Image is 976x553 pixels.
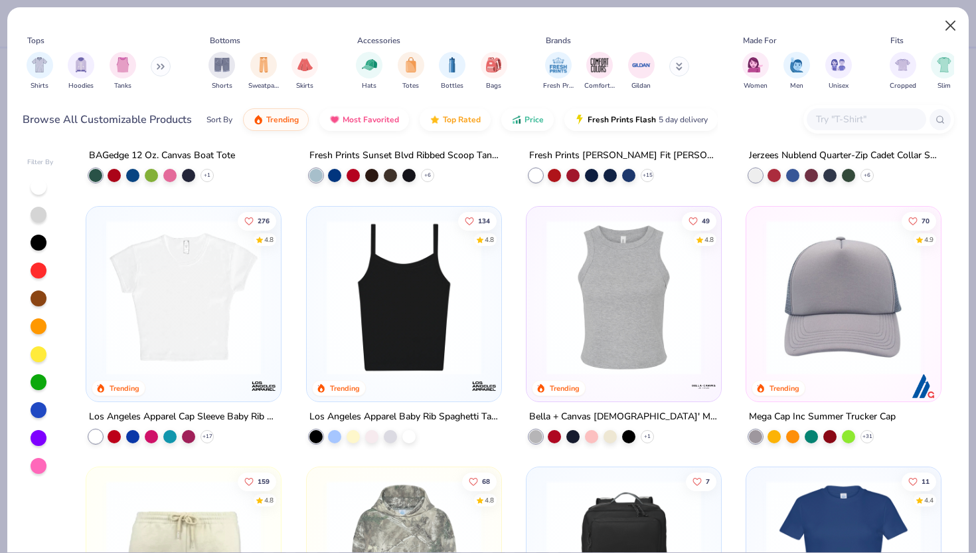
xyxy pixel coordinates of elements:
[309,409,499,425] div: Los Angeles Apparel Baby Rib Spaghetti Tank
[212,81,232,91] span: Shorts
[68,52,94,91] button: filter button
[481,52,507,91] button: filter button
[445,57,459,72] img: Bottles Image
[208,52,235,91] button: filter button
[488,219,656,374] img: df0d61e8-2aa9-4583-81f3-fc8252e5a59e
[922,478,930,485] span: 11
[402,81,419,91] span: Totes
[89,148,235,164] div: BAGedge 12 Oz. Canvas Boat Tote
[248,81,279,91] span: Sweatpants
[420,108,491,131] button: Top Rated
[895,57,910,72] img: Cropped Image
[206,114,232,126] div: Sort By
[116,57,130,72] img: Tanks Image
[27,52,53,91] button: filter button
[924,495,934,505] div: 4.4
[548,55,568,75] img: Fresh Prints Image
[937,57,951,72] img: Slim Image
[783,52,810,91] div: filter for Men
[902,472,936,491] button: Like
[631,81,651,91] span: Gildan
[356,52,382,91] button: filter button
[477,217,489,224] span: 134
[931,52,957,91] button: filter button
[922,217,930,224] span: 70
[398,52,424,91] div: filter for Totes
[27,158,54,167] div: Filter By
[783,52,810,91] button: filter button
[564,108,718,131] button: Fresh Prints Flash5 day delivery
[543,52,574,91] div: filter for Fresh Prints
[204,171,210,179] span: + 1
[862,433,872,441] span: + 31
[825,52,852,91] button: filter button
[343,114,399,125] span: Most Favorited
[829,81,849,91] span: Unisex
[543,81,574,91] span: Fresh Prints
[825,52,852,91] div: filter for Unisex
[481,52,507,91] div: filter for Bags
[264,495,274,505] div: 4.8
[789,57,804,72] img: Men Image
[74,57,88,72] img: Hoodies Image
[461,472,496,491] button: Like
[457,211,496,230] button: Like
[264,235,274,245] div: 4.8
[484,235,493,245] div: 4.8
[659,112,708,128] span: 5 day delivery
[628,52,655,91] button: filter button
[644,433,651,441] span: + 1
[291,52,318,91] div: filter for Skirts
[910,373,937,399] img: Mega Cap Inc logo
[110,52,136,91] button: filter button
[631,55,651,75] img: Gildan Image
[23,112,192,128] div: Browse All Customizable Products
[749,148,938,164] div: Jerzees Nublend Quarter-Zip Cadet Collar Sweatshirt
[439,52,465,91] button: filter button
[742,52,769,91] button: filter button
[546,35,571,47] div: Brands
[357,35,400,47] div: Accessories
[486,57,501,72] img: Bags Image
[584,52,615,91] button: filter button
[27,35,44,47] div: Tops
[248,52,279,91] button: filter button
[706,478,710,485] span: 7
[937,81,951,91] span: Slim
[404,57,418,72] img: Totes Image
[248,52,279,91] div: filter for Sweatpants
[203,433,212,441] span: + 17
[742,52,769,91] div: filter for Women
[439,52,465,91] div: filter for Bottles
[238,211,276,230] button: Like
[114,81,131,91] span: Tanks
[256,57,271,72] img: Sweatpants Image
[253,114,264,125] img: trending.gif
[902,211,936,230] button: Like
[329,114,340,125] img: most_fav.gif
[938,13,963,39] button: Close
[68,81,94,91] span: Hoodies
[208,52,235,91] div: filter for Shorts
[31,81,48,91] span: Shirts
[744,81,768,91] span: Women
[362,57,377,72] img: Hats Image
[543,52,574,91] button: filter button
[704,235,714,245] div: 4.8
[540,219,708,374] img: 52992e4f-a45f-431a-90ff-fda9c8197133
[931,52,957,91] div: filter for Slim
[309,148,499,164] div: Fresh Prints Sunset Blvd Ribbed Scoop Tank Top
[691,373,717,399] img: Bella + Canvas logo
[749,409,896,425] div: Mega Cap Inc Summer Trucker Cap
[924,235,934,245] div: 4.9
[362,81,376,91] span: Hats
[529,409,718,425] div: Bella + Canvas [DEMOGRAPHIC_DATA]' Micro Ribbed Racerback Tank
[424,171,431,179] span: + 6
[890,52,916,91] button: filter button
[243,108,309,131] button: Trending
[320,219,488,374] img: cbf11e79-2adf-4c6b-b19e-3da42613dd1b
[481,478,489,485] span: 68
[430,114,440,125] img: TopRated.gif
[110,52,136,91] div: filter for Tanks
[529,148,718,164] div: Fresh Prints [PERSON_NAME] Fit [PERSON_NAME] Shirt with Stripes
